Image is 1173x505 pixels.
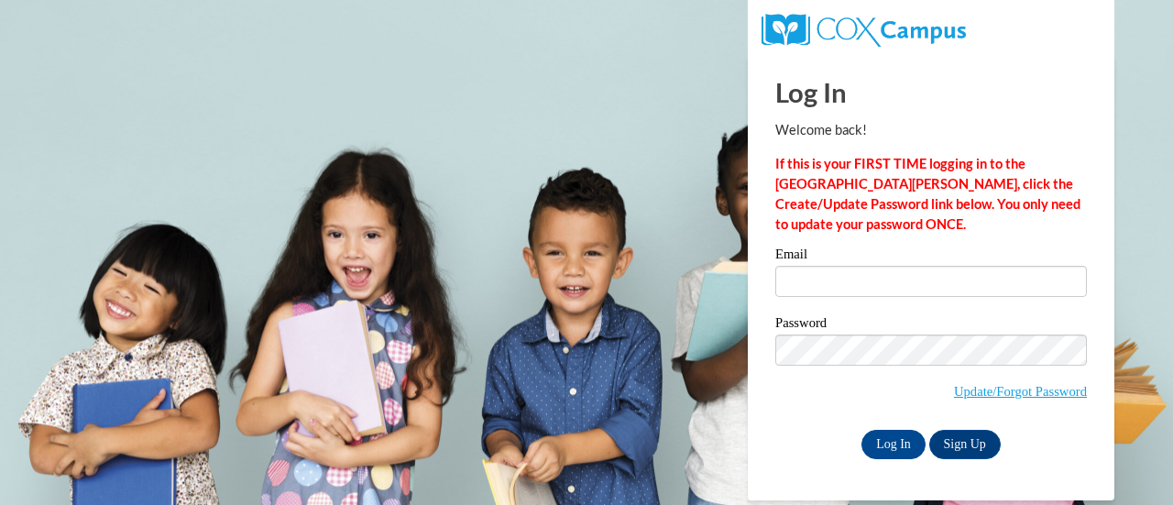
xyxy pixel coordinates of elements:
input: Log In [861,430,926,459]
a: Update/Forgot Password [954,384,1087,399]
a: COX Campus [762,21,966,37]
strong: If this is your FIRST TIME logging in to the [GEOGRAPHIC_DATA][PERSON_NAME], click the Create/Upd... [775,156,1080,232]
h1: Log In [775,73,1087,111]
label: Password [775,316,1087,335]
p: Welcome back! [775,120,1087,140]
label: Email [775,247,1087,266]
img: COX Campus [762,14,966,47]
a: Sign Up [929,430,1001,459]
